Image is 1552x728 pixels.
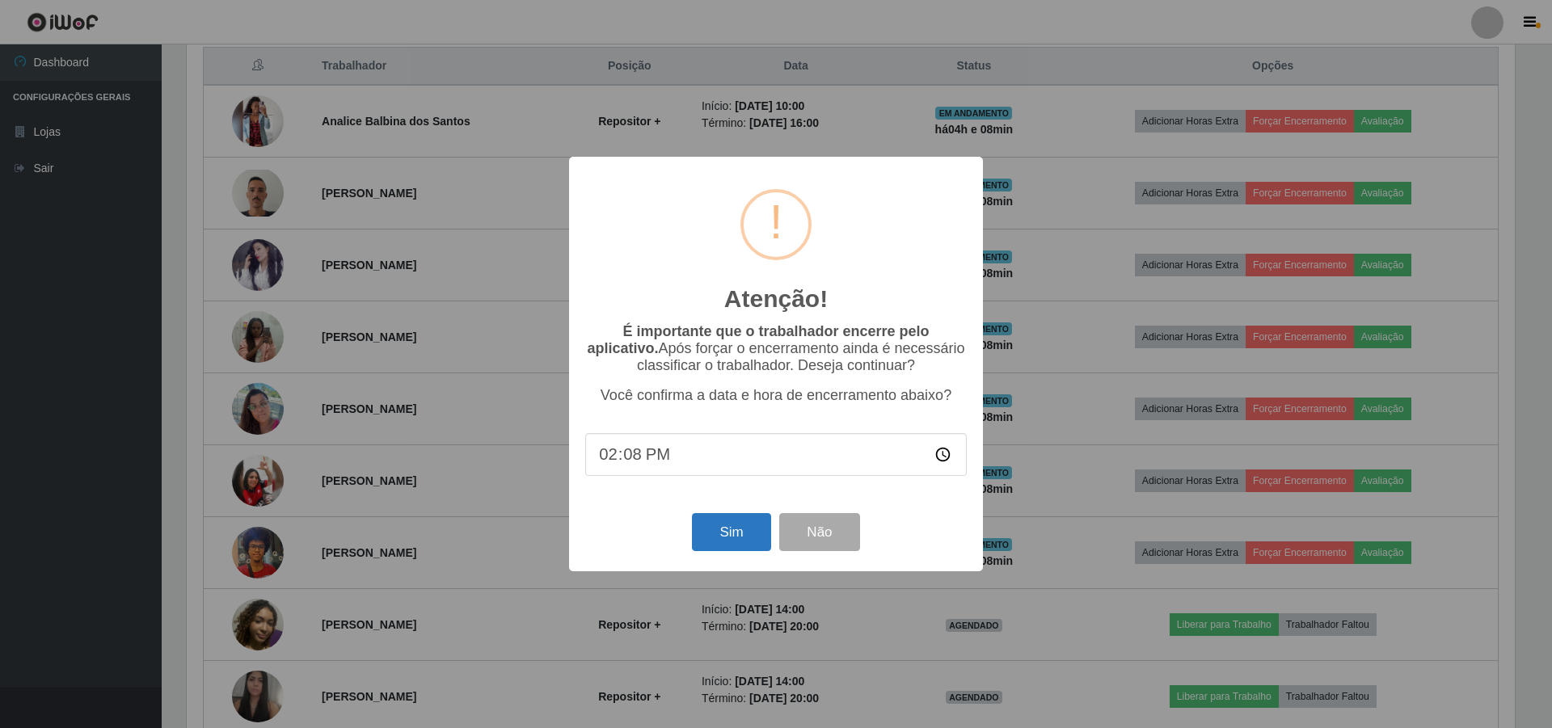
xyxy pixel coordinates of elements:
h2: Atenção! [724,284,828,314]
button: Sim [692,513,770,551]
b: É importante que o trabalhador encerre pelo aplicativo. [587,323,929,356]
p: Após forçar o encerramento ainda é necessário classificar o trabalhador. Deseja continuar? [585,323,967,374]
p: Você confirma a data e hora de encerramento abaixo? [585,387,967,404]
button: Não [779,513,859,551]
